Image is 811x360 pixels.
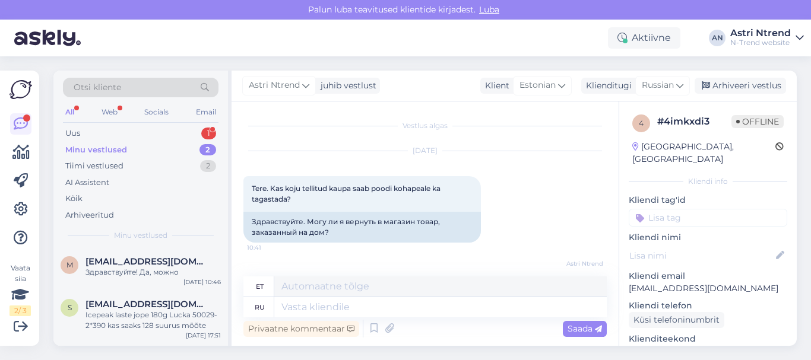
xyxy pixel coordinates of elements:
div: Minu vestlused [65,144,127,156]
input: Lisa nimi [629,249,774,262]
div: 2 / 3 [9,305,31,316]
div: Web [99,104,120,120]
p: Kliendi tag'id [629,194,787,206]
div: AI Assistent [65,177,109,189]
div: Socials [142,104,171,120]
div: Küsi telefoninumbrit [629,312,724,328]
div: Vestlus algas [243,120,607,131]
div: 1 [201,128,216,139]
span: Sigridtyse@gmail.com [85,299,209,310]
p: Klienditeekond [629,333,787,345]
div: N-Trend website [730,38,791,47]
div: Uus [65,128,80,139]
span: Saada [568,323,602,334]
div: Arhiveeri vestlus [695,78,786,94]
div: et [256,276,264,297]
div: [DATE] [243,145,607,156]
div: Klienditugi [581,79,632,92]
div: Vaata siia [9,263,31,316]
span: mailiispendla@gmail.com [85,256,209,267]
div: Kõik [65,193,83,205]
div: ru [255,297,265,317]
div: [GEOGRAPHIC_DATA], [GEOGRAPHIC_DATA] [632,141,775,165]
span: Tere. Kas koju tellitud kaupa saab poodi kohapeale ka tagastada? [252,184,442,203]
span: Minu vestlused [114,230,167,241]
div: # 4imkxdi3 [657,114,731,129]
a: Astri NtrendN-Trend website [730,28,804,47]
div: [DATE] 10:46 [183,278,221,286]
span: S [68,303,72,312]
div: Icepeak laste jope 180g Lucka 50029-2*390 kas saaks 128 suurus mõõte [85,310,221,331]
div: Arhiveeritud [65,209,114,221]
img: Askly Logo [9,80,32,99]
span: Astri Ntrend [559,259,603,268]
p: [EMAIL_ADDRESS][DOMAIN_NAME] [629,282,787,295]
span: 4 [639,119,644,128]
div: 2 [199,144,216,156]
div: 2 [200,160,216,172]
span: Astri Ntrend [249,79,300,92]
div: Privaatne kommentaar [243,321,359,337]
span: Luba [476,4,503,15]
p: Kliendi nimi [629,231,787,244]
div: Kliendi info [629,176,787,187]
div: [DATE] 17:51 [186,331,221,340]
div: Email [194,104,218,120]
div: Astri Ntrend [730,28,791,38]
div: Здравствуйте! Да, можно [85,267,221,278]
input: Lisa tag [629,209,787,227]
div: juhib vestlust [316,79,376,92]
p: Kliendi email [629,270,787,282]
span: m [66,260,73,269]
div: Tiimi vestlused [65,160,123,172]
span: Estonian [519,79,556,92]
span: Otsi kliente [74,81,121,94]
span: Russian [642,79,674,92]
span: 10:41 [247,243,292,252]
div: Aktiivne [608,27,680,49]
div: All [63,104,77,120]
span: Offline [731,115,784,128]
div: Здравствуйте. Могу ли я вернуть в магазин товар, заказанный на дом? [243,212,481,243]
div: AN [709,30,726,46]
p: Kliendi telefon [629,300,787,312]
div: Klient [480,79,509,92]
